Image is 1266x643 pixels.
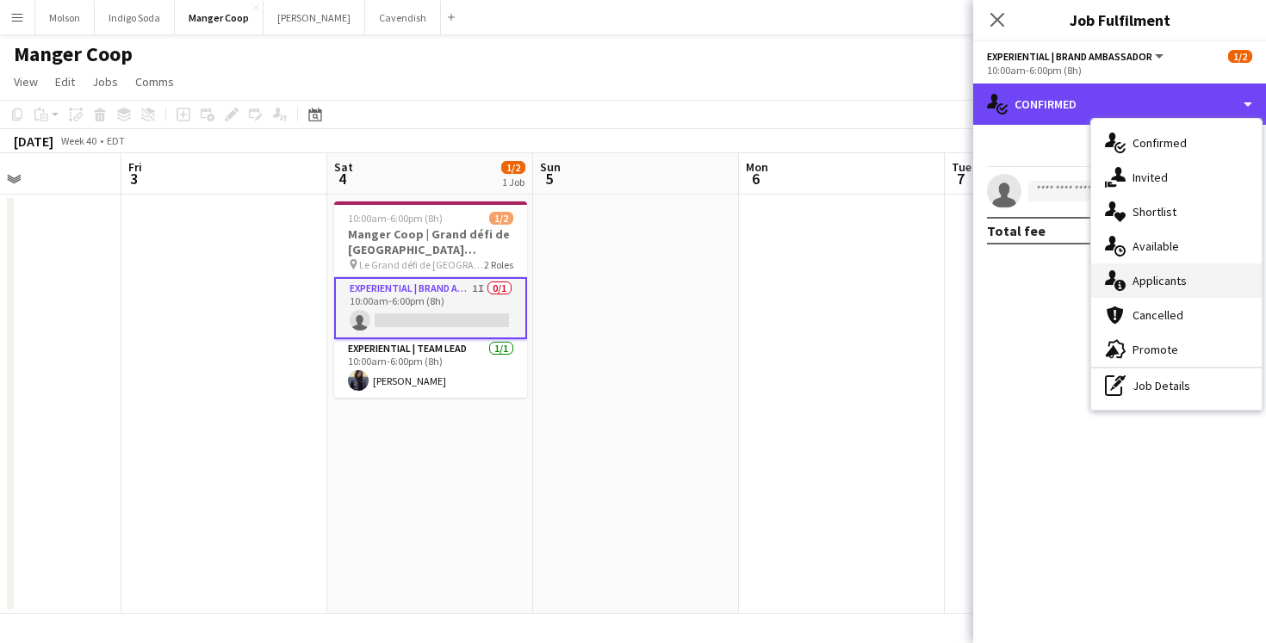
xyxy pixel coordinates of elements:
[484,258,513,271] span: 2 Roles
[135,74,174,90] span: Comms
[48,71,82,93] a: Edit
[1091,368,1262,403] div: Job Details
[987,64,1252,77] div: 10:00am-6:00pm (8h)
[973,9,1266,31] h3: Job Fulfilment
[1133,204,1176,219] span: Shortlist
[540,159,561,175] span: Sun
[348,212,443,225] span: 10:00am-6:00pm (8h)
[107,134,125,147] div: EDT
[35,1,95,34] button: Molson
[987,50,1152,63] span: Experiential | Brand Ambassador
[128,71,181,93] a: Comms
[1228,50,1252,63] span: 1/2
[332,169,353,189] span: 4
[746,159,768,175] span: Mon
[57,134,100,147] span: Week 40
[128,159,142,175] span: Fri
[55,74,75,90] span: Edit
[1133,273,1187,288] span: Applicants
[489,212,513,225] span: 1/2
[14,41,133,67] h1: Manger Coop
[1133,238,1179,254] span: Available
[1133,135,1187,151] span: Confirmed
[359,258,484,271] span: Le Grand défi de [GEOGRAPHIC_DATA]
[1133,342,1178,357] span: Promote
[501,161,525,174] span: 1/2
[334,277,527,339] app-card-role: Experiential | Brand Ambassador1I0/110:00am-6:00pm (8h)
[14,133,53,150] div: [DATE]
[365,1,441,34] button: Cavendish
[92,74,118,90] span: Jobs
[1133,170,1168,185] span: Invited
[175,1,264,34] button: Manger Coop
[1133,307,1183,323] span: Cancelled
[126,169,142,189] span: 3
[334,339,527,398] app-card-role: Experiential | Team Lead1/110:00am-6:00pm (8h)[PERSON_NAME]
[952,159,971,175] span: Tue
[95,1,175,34] button: Indigo Soda
[334,201,527,398] app-job-card: 10:00am-6:00pm (8h)1/2Manger Coop | Grand défi de [GEOGRAPHIC_DATA] ([GEOGRAPHIC_DATA], [GEOGRAPH...
[973,83,1266,125] div: Confirmed
[85,71,125,93] a: Jobs
[7,71,45,93] a: View
[987,222,1046,239] div: Total fee
[14,74,38,90] span: View
[334,159,353,175] span: Sat
[537,169,561,189] span: 5
[949,169,971,189] span: 7
[987,50,1166,63] button: Experiential | Brand Ambassador
[334,226,527,257] h3: Manger Coop | Grand défi de [GEOGRAPHIC_DATA] ([GEOGRAPHIC_DATA], [GEOGRAPHIC_DATA])
[502,176,524,189] div: 1 Job
[743,169,768,189] span: 6
[264,1,365,34] button: [PERSON_NAME]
